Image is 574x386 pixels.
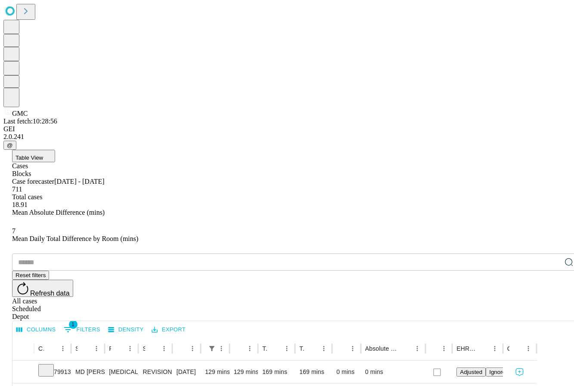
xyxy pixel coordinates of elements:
span: Reset filters [16,272,46,278]
span: Mean Absolute Difference (mins) [12,209,105,216]
button: Table View [12,150,55,162]
button: Density [106,323,146,337]
button: @ [3,141,16,150]
button: Sort [477,343,489,355]
div: Surgeon Name [75,345,78,352]
span: [DATE] - [DATE] [54,178,104,185]
div: [MEDICAL_DATA] [109,361,134,383]
button: Sort [337,343,349,355]
button: Reset filters [12,271,49,280]
button: Menu [281,343,293,355]
button: Sort [399,343,411,355]
button: Menu [244,343,256,355]
button: Sort [146,343,158,355]
span: Ignored [489,369,509,375]
button: Menu [411,343,423,355]
span: Adjusted [460,369,482,375]
div: 2.0.241 [3,133,571,141]
button: Sort [45,343,57,355]
button: Menu [57,343,69,355]
div: Total Scheduled Duration [262,345,268,352]
button: Sort [428,343,441,355]
span: Table View [16,154,43,161]
span: Total cases [12,193,42,201]
button: Sort [112,343,124,355]
button: Sort [510,343,522,355]
button: Export [149,323,188,337]
div: Total Predicted Duration [299,345,305,352]
button: Menu [522,343,534,355]
button: Menu [186,343,199,355]
button: Menu [318,343,330,355]
div: 1 active filter [206,343,218,355]
div: Primary Service [109,345,111,352]
button: Select columns [14,323,58,337]
span: Last fetch: 10:28:56 [3,117,57,125]
div: 169 mins [262,361,291,383]
button: Menu [347,343,359,355]
button: Sort [235,343,247,355]
span: Case forecaster [12,178,54,185]
button: Sort [78,343,90,355]
div: 0 mins [365,361,421,383]
button: Menu [158,343,170,355]
span: 7 [12,227,16,235]
button: Menu [124,343,136,355]
button: Menu [215,343,227,355]
button: Menu [438,343,450,355]
div: GEI [3,125,571,133]
button: Show filters [206,343,218,355]
button: Ignored [486,367,512,377]
div: Absolute Difference [365,345,398,352]
button: Refresh data [12,280,73,297]
div: EHR Action [456,345,475,352]
div: 129 mins [234,361,254,383]
span: 711 [12,185,22,193]
button: Adjusted [456,367,486,377]
span: 1 [69,320,78,329]
div: 7991347 [38,361,67,383]
div: 0 mins [336,361,356,383]
div: [DATE] [177,361,196,383]
div: 169 mins [299,361,328,383]
span: Mean Daily Total Difference by Room (mins) [12,235,138,242]
button: Show filters [62,323,102,337]
button: Sort [177,343,189,355]
button: Sort [269,343,281,355]
div: REVISION OF [MEDICAL_DATA] SIMPLE [143,361,168,383]
button: Sort [306,343,318,355]
button: Menu [90,343,102,355]
div: Surgery Name [143,345,145,352]
div: 129 mins [205,361,225,383]
span: GMC [12,110,28,117]
span: @ [7,142,13,148]
span: 18.91 [12,201,28,208]
div: Case Epic Id [38,345,44,352]
button: Menu [489,343,501,355]
div: MD [PERSON_NAME] [PERSON_NAME] Md [75,361,100,383]
button: Expand [17,365,30,380]
span: Refresh data [30,290,70,297]
div: Comments [507,345,509,352]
